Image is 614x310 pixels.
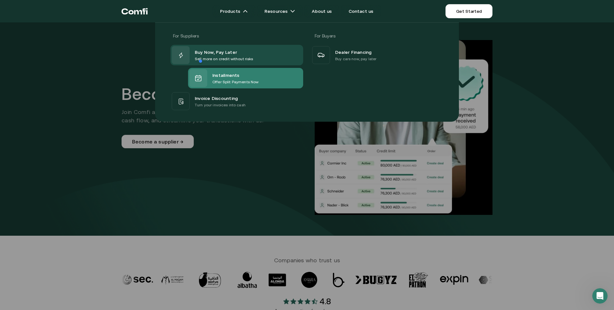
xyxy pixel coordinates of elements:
p: Turn your invoices into cash [195,102,246,108]
a: Contact us [341,5,381,18]
p: Offer Split Payments Now [212,79,258,85]
p: Buy cars now, pay later [335,56,376,62]
span: Invoice Discounting [195,94,238,102]
iframe: Intercom live chat [592,288,608,304]
a: Get Started [445,4,492,18]
span: Installments [212,71,240,79]
span: Dealer Financing [335,48,372,56]
span: Buy Now, Pay Later [195,48,237,56]
img: arrow icons [243,9,248,14]
a: Resourcesarrow icons [257,5,303,18]
a: Buy Now, Pay LaterSell more on credit without risks [170,45,303,65]
a: About us [304,5,339,18]
a: Productsarrow icons [212,5,256,18]
a: Return to the top of the Comfi home page [122,2,148,21]
p: Sell more on credit without risks [195,56,253,62]
img: arrow icons [290,9,295,14]
span: For Buyers [315,33,335,38]
span: For Suppliers [173,33,199,38]
a: Dealer FinancingBuy cars now, pay later [311,45,444,65]
a: InstallmentsOffer Split Payments Now [170,65,303,91]
a: Invoice DiscountingTurn your invoices into cash [170,91,303,111]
